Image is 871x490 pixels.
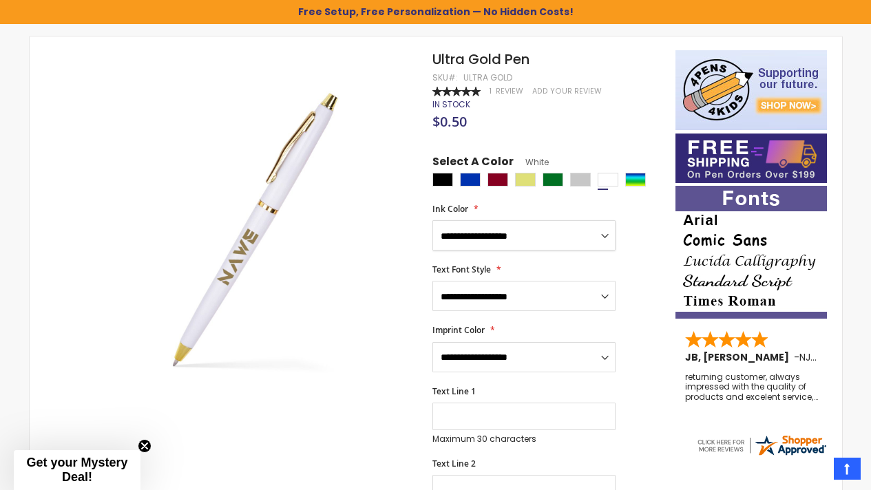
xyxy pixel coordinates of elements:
span: Text Font Style [432,264,491,275]
span: White [514,156,549,168]
div: Ultra Gold [463,72,512,83]
div: Green [543,173,563,187]
a: 1 Review [490,86,525,96]
span: 1 [490,86,492,96]
div: 100% [432,87,481,96]
img: font-personalization-examples [675,186,827,319]
div: Availability [432,99,470,110]
span: $0.50 [432,112,467,131]
div: Gold [515,173,536,187]
div: Assorted [625,173,646,187]
span: Text Line 2 [432,458,476,469]
span: Imprint Color [432,324,485,336]
div: Black [432,173,453,187]
span: Select A Color [432,154,514,173]
div: Burgundy [487,173,508,187]
a: Add Your Review [532,86,602,96]
span: Ink Color [432,203,468,215]
span: In stock [432,98,470,110]
div: Silver [570,173,591,187]
div: Get your Mystery Deal!Close teaser [14,450,140,490]
div: Blue [460,173,481,187]
div: White [598,173,618,187]
span: Get your Mystery Deal! [26,456,127,484]
button: Close teaser [138,439,151,453]
div: returning customer, always impressed with the quality of products and excelent service, will retu... [685,372,819,402]
strong: SKU [432,72,458,83]
img: 4pens 4 kids [675,50,827,130]
span: Ultra Gold Pen [432,50,529,69]
span: JB, [PERSON_NAME] [685,350,794,364]
img: white-4pg-9160_ultra_gold_side_main_1.jpg [99,70,414,385]
span: Review [496,86,523,96]
span: NJ [799,350,817,364]
p: Maximum 30 characters [432,434,616,445]
span: Text Line 1 [432,385,476,397]
img: Free shipping on orders over $199 [675,134,827,183]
